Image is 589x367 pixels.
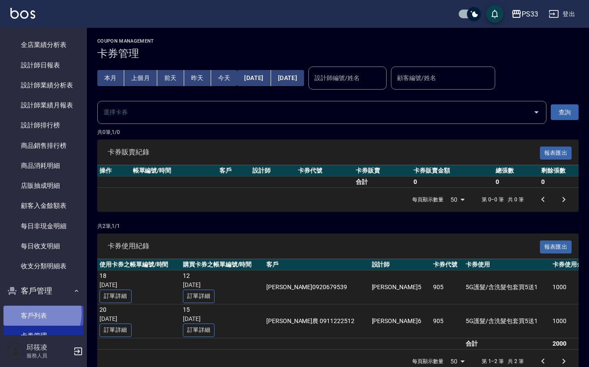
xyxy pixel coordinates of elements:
a: 報表匯出 [540,148,572,157]
span: 卡券使用紀錄 [108,242,540,250]
th: 卡券代號 [296,165,354,177]
button: Open [529,105,543,119]
button: 客戶管理 [3,280,83,302]
th: 設計師 [370,259,431,270]
a: 收支分類明細表 [3,256,83,276]
td: 12 [181,270,264,304]
p: 每頁顯示數量 [412,196,443,204]
button: 上個月 [124,70,157,86]
p: 共 2 筆, 1 / 1 [97,222,579,230]
input: 選擇卡券 [101,105,529,120]
button: save [486,5,503,23]
a: 商品銷售排行榜 [3,136,83,156]
td: 0 [411,177,493,188]
td: [PERSON_NAME]0920679539 [264,270,370,304]
th: 購買卡券之帳單編號/時間 [181,259,264,270]
th: 客戶 [264,259,370,270]
button: [DATE] [271,70,304,86]
td: [PERSON_NAME]5 [370,270,431,304]
th: 帳單編號/時間 [131,165,217,177]
th: 卡券代號 [431,259,463,270]
td: 0 [493,177,539,188]
a: 報表匯出 [540,242,572,250]
a: 客戶列表 [3,306,83,326]
a: 商品消耗明細 [3,156,83,176]
h2: Coupon Management [97,38,579,44]
td: 15 [181,304,264,338]
td: 905 [431,304,463,338]
th: 總張數 [493,165,539,177]
a: 設計師日報表 [3,55,83,75]
span: 卡券販賣紀錄 [108,148,540,157]
a: 設計師業績分析表 [3,75,83,95]
th: 使用卡券之帳單編號/時間 [97,259,181,270]
h3: 卡券管理 [97,47,579,60]
td: 5G護髮/含洗髮包套買5送1 [463,270,550,304]
p: [DATE] [99,280,179,290]
td: 18 [97,270,181,304]
td: 合計 [463,338,550,349]
button: 今天 [211,70,238,86]
th: 客戶 [217,165,251,177]
a: 訂單詳細 [99,324,132,337]
p: 每頁顯示數量 [412,357,443,365]
div: 50 [447,188,468,211]
button: 登出 [545,6,579,22]
a: 訂單詳細 [183,290,215,303]
button: 昨天 [184,70,211,86]
button: [DATE] [237,70,271,86]
a: 設計師業績月報表 [3,95,83,115]
button: 報表匯出 [540,147,572,160]
button: PS33 [508,5,542,23]
a: 設計師排行榜 [3,115,83,135]
a: 每日非現金明細 [3,216,83,236]
p: 共 0 筆, 1 / 0 [97,128,579,136]
td: [PERSON_NAME]6 [370,304,431,338]
p: 第 1–2 筆 共 2 筆 [482,357,524,365]
a: 卡券管理 [3,326,83,346]
button: 前天 [157,70,184,86]
td: [PERSON_NAME]農 0911222512 [264,304,370,338]
p: [DATE] [99,314,179,324]
a: 訂單詳細 [99,290,132,303]
h5: 邱筱凌 [26,343,71,352]
a: 店販抽成明細 [3,176,83,196]
button: 報表匯出 [540,240,572,254]
td: 5G護髮/含洗髮包套買5送1 [463,304,550,338]
img: Person [7,343,24,360]
th: 操作 [97,165,131,177]
p: 第 0–0 筆 共 0 筆 [482,196,524,204]
a: 每日收支明細 [3,236,83,256]
th: 卡券販賣金額 [411,165,493,177]
th: 卡券使用 [463,259,550,270]
td: 905 [431,270,463,304]
td: 20 [97,304,181,338]
td: 合計 [354,177,411,188]
p: [DATE] [183,314,262,324]
th: 設計師 [250,165,296,177]
p: 服務人員 [26,352,71,360]
div: PS33 [522,9,538,20]
button: 本月 [97,70,124,86]
a: 顧客入金餘額表 [3,196,83,216]
a: 全店業績分析表 [3,35,83,55]
img: Logo [10,8,35,19]
th: 卡券販賣 [354,165,411,177]
a: 訂單詳細 [183,324,215,337]
button: 查詢 [551,104,579,120]
p: [DATE] [183,280,262,290]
